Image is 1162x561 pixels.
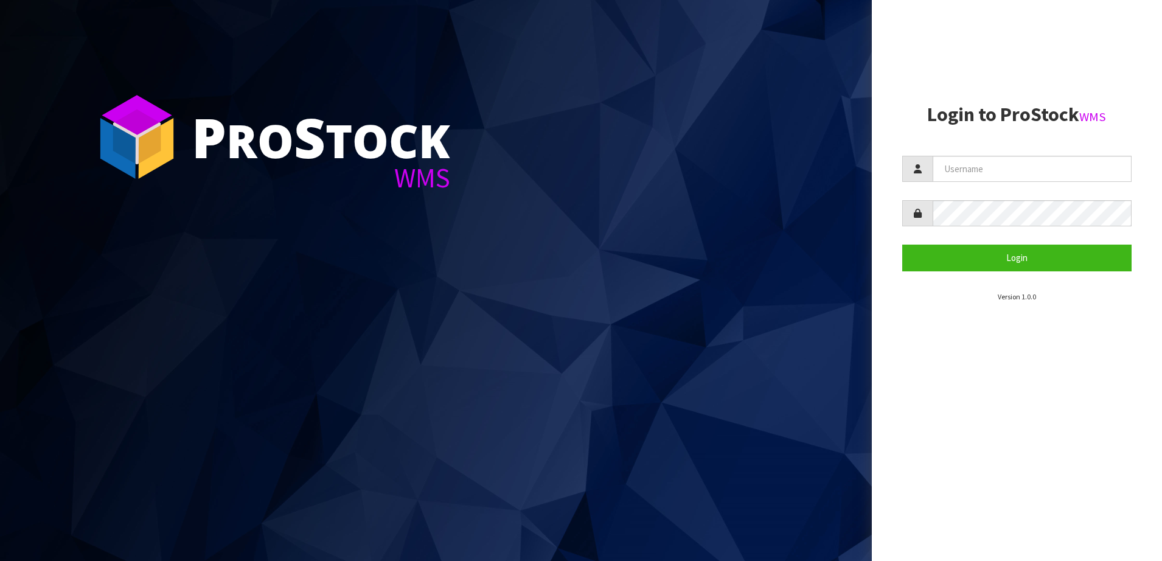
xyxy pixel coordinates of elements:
div: ro tock [192,110,450,164]
small: WMS [1079,109,1106,125]
div: WMS [192,164,450,192]
input: Username [933,156,1132,182]
button: Login [902,245,1132,271]
span: S [294,100,325,174]
h2: Login to ProStock [902,104,1132,125]
img: ProStock Cube [91,91,183,183]
small: Version 1.0.0 [998,292,1036,301]
span: P [192,100,226,174]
